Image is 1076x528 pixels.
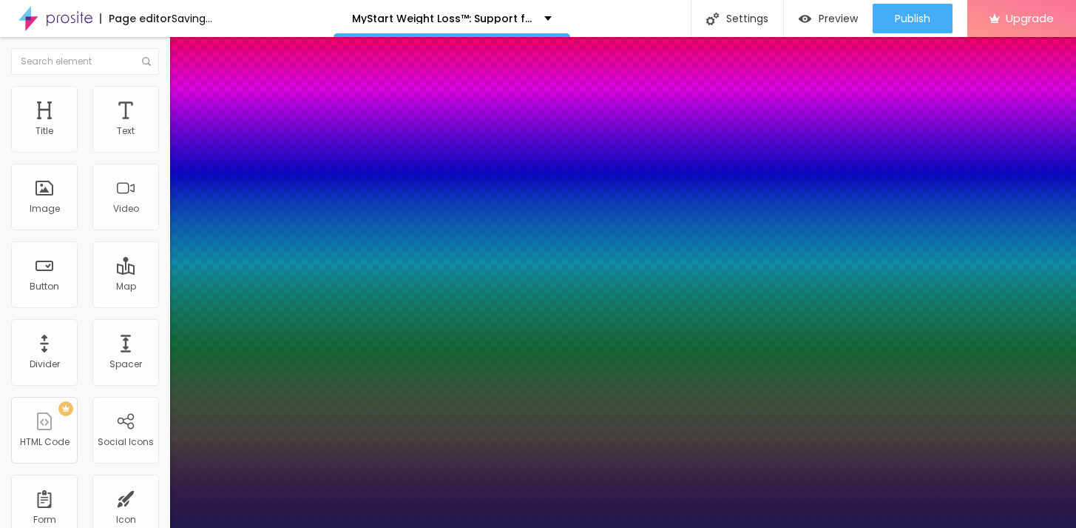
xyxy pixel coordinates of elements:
span: Upgrade [1006,12,1054,24]
div: Text [117,126,135,136]
div: Divider [30,359,60,370]
div: Title [35,126,53,136]
button: Publish [873,4,953,33]
input: Search element [11,48,159,75]
div: Social Icons [98,437,154,447]
div: Form [33,515,56,525]
img: Icone [142,57,151,66]
div: Page editor [100,13,172,24]
img: view-1.svg [799,13,811,25]
div: Saving... [172,13,212,24]
div: Spacer [109,359,142,370]
img: Icone [706,13,719,25]
div: HTML Code [20,437,70,447]
div: Icon [116,515,136,525]
div: Image [30,204,60,214]
span: Publish [895,13,930,24]
div: Button [30,281,59,292]
div: Map [116,281,136,292]
div: Video [113,204,139,214]
button: Preview [784,4,873,33]
p: MyStart Weight Loss™: Support for Energy, Focus, and Hunger Control in One Formula [352,13,533,24]
span: Preview [819,13,858,24]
